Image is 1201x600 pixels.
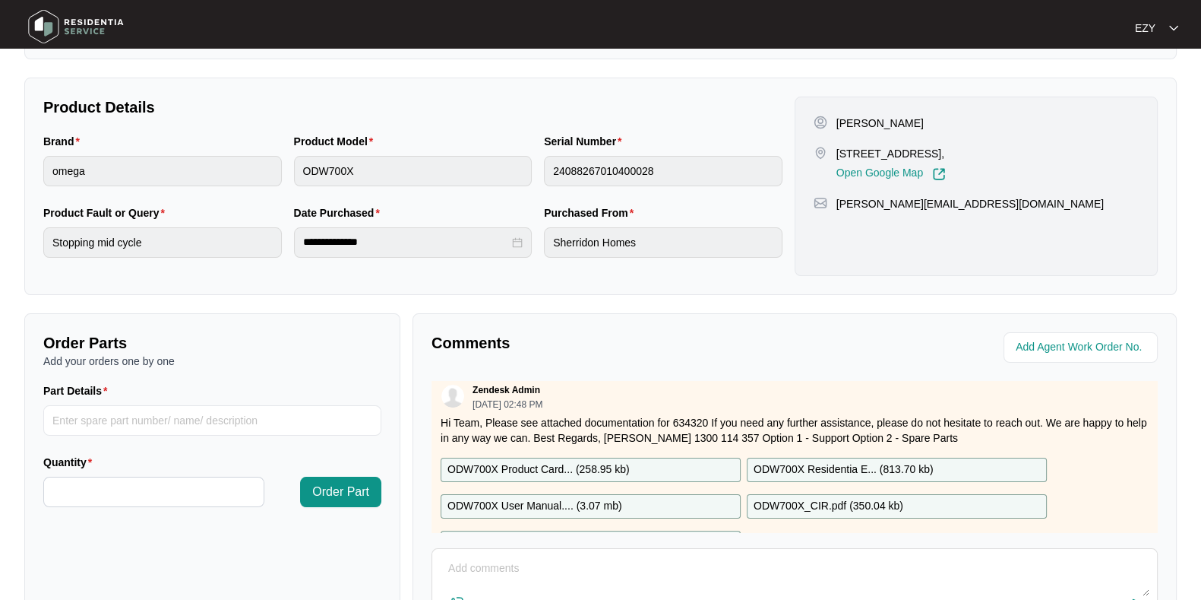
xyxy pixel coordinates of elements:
[43,354,381,369] p: Add your orders one by one
[836,196,1104,211] p: [PERSON_NAME][EMAIL_ADDRESS][DOMAIN_NAME]
[754,498,903,515] p: ODW700X_CIR.pdf ( 350.04 kb )
[294,156,533,186] input: Product Model
[1169,24,1178,32] img: dropdown arrow
[472,384,540,396] p: Zendesk Admin
[447,462,630,478] p: ODW700X Product Card... ( 258.95 kb )
[932,167,946,181] img: Link-External
[43,405,381,436] input: Part Details
[1016,338,1149,357] input: Add Agent Work Order No.
[312,483,369,501] span: Order Part
[447,498,622,515] p: ODW700X User Manual.... ( 3.07 mb )
[43,383,114,398] label: Part Details
[814,196,827,210] img: map-pin
[431,332,784,354] p: Comments
[300,477,381,507] button: Order Part
[544,205,640,221] label: Purchased From
[836,167,946,181] a: Open Google Map
[441,385,464,408] img: user.svg
[836,116,924,131] p: [PERSON_NAME]
[23,4,129,49] img: residentia service logo
[472,400,542,409] p: [DATE] 02:48 PM
[814,146,827,160] img: map-pin
[303,234,510,250] input: Date Purchased
[544,134,627,149] label: Serial Number
[754,462,934,478] p: ODW700X Residentia E... ( 813.70 kb )
[544,156,782,186] input: Serial Number
[44,478,264,506] input: Quantity
[43,455,98,470] label: Quantity
[43,332,381,354] p: Order Parts
[836,146,946,161] p: [STREET_ADDRESS],
[43,227,282,258] input: Product Fault or Query
[1135,21,1155,36] p: EZY
[43,134,86,149] label: Brand
[544,227,782,258] input: Purchased From
[43,156,282,186] input: Brand
[294,134,380,149] label: Product Model
[43,97,782,118] p: Product Details
[294,205,386,221] label: Date Purchased
[441,415,1149,446] p: Hi Team, Please see attached documentation for 634320 If you need any further assistance, please ...
[814,116,827,129] img: user-pin
[43,205,171,221] label: Product Fault or Query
